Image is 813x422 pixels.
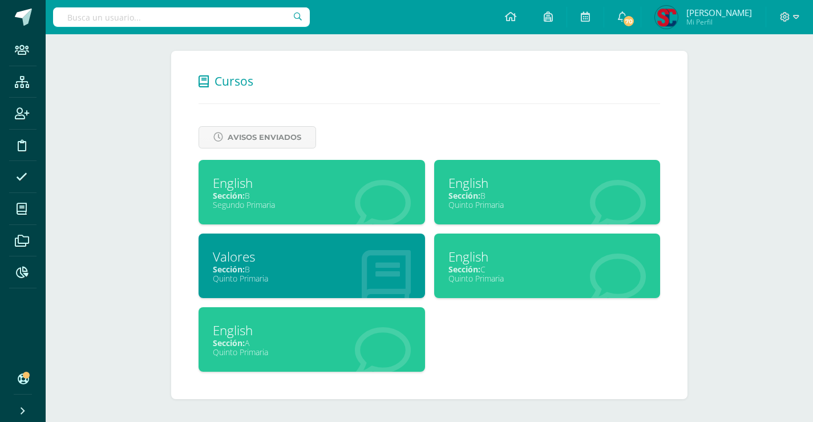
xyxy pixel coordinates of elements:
[213,273,411,284] div: Quinto Primaria
[448,174,646,192] div: English
[53,7,310,27] input: Busca un usuario...
[215,73,253,89] span: Cursos
[448,273,646,284] div: Quinto Primaria
[213,264,411,275] div: B
[448,264,480,275] span: Sección:
[434,160,661,224] a: EnglishSección:BQuinto Primaria
[213,190,411,201] div: B
[213,264,245,275] span: Sección:
[655,6,678,29] img: 26b5407555be4a9decb46f7f69f839ae.png
[228,127,301,148] span: Avisos Enviados
[448,264,646,275] div: C
[213,347,411,357] div: Quinto Primaria
[213,337,245,348] span: Sección:
[213,190,245,201] span: Sección:
[448,190,646,201] div: B
[434,234,661,298] a: EnglishSección:CQuinto Primaria
[686,17,752,27] span: Mi Perfil
[199,234,425,298] a: ValoresSección:BQuinto Primaria
[448,248,646,266] div: English
[199,307,425,372] a: EnglishSección:AQuinto Primaria
[622,15,635,27] span: 70
[686,7,752,18] span: [PERSON_NAME]
[213,199,411,210] div: Segundo Primaria
[448,199,646,210] div: Quinto Primaria
[213,174,411,192] div: English
[213,321,411,339] div: English
[199,160,425,224] a: EnglishSección:BSegundo Primaria
[213,337,411,348] div: A
[448,190,480,201] span: Sección:
[213,248,411,266] div: Valores
[199,126,316,148] a: Avisos Enviados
